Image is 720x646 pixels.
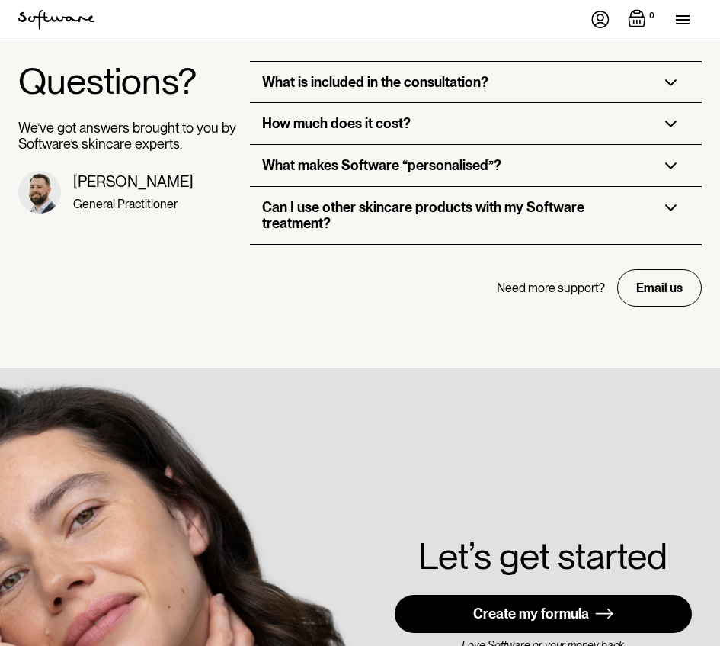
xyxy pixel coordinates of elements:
[73,197,194,211] div: General Practitioner
[18,10,94,30] a: home
[73,172,194,191] div: [PERSON_NAME]
[395,595,692,633] a: Create my formula
[262,74,488,91] div: What is included in the consultation?
[628,9,658,31] a: Open empty cart
[646,9,658,23] div: 0
[262,157,501,174] div: What makes Software “personalised”?
[497,281,605,295] div: Need more support?
[418,536,667,577] h2: Let’s get started
[473,606,589,622] div: Create my formula
[18,120,238,153] p: We’ve got answers brought to you by Software’s skincare experts.
[18,171,61,214] img: Dr, Matt headshot
[18,10,94,30] img: Software Logo
[262,199,641,232] div: Can I use other skincare products with my Software treatment?
[18,61,238,101] h1: Questions?
[617,269,702,307] a: Email us
[262,115,411,132] div: How much does it cost?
